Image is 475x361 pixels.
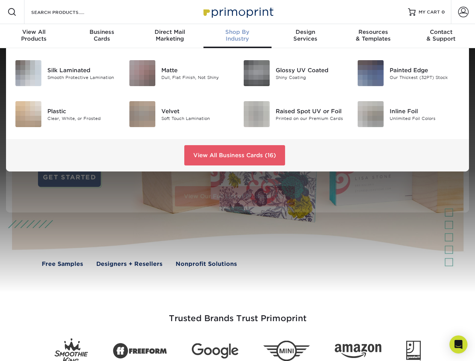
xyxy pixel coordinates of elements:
[136,29,203,42] div: Marketing
[272,24,339,48] a: DesignServices
[272,29,339,35] span: Design
[203,24,271,48] a: Shop ByIndustry
[203,29,271,42] div: Industry
[30,8,104,17] input: SEARCH PRODUCTS.....
[339,29,407,35] span: Resources
[339,29,407,42] div: & Templates
[192,343,238,359] img: Google
[136,29,203,35] span: Direct Mail
[68,24,135,48] a: BusinessCards
[203,29,271,35] span: Shop By
[419,9,440,15] span: MY CART
[335,344,381,358] img: Amazon
[442,9,445,15] span: 0
[200,4,275,20] img: Primoprint
[68,29,135,35] span: Business
[175,186,295,206] a: View Our Full List of Products (28)
[406,341,421,361] img: Goodwill
[68,29,135,42] div: Cards
[18,296,458,332] h3: Trusted Brands Trust Primoprint
[272,29,339,42] div: Services
[449,335,467,353] div: Open Intercom Messenger
[339,24,407,48] a: Resources& Templates
[136,24,203,48] a: Direct MailMarketing
[184,145,285,165] a: View All Business Cards (16)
